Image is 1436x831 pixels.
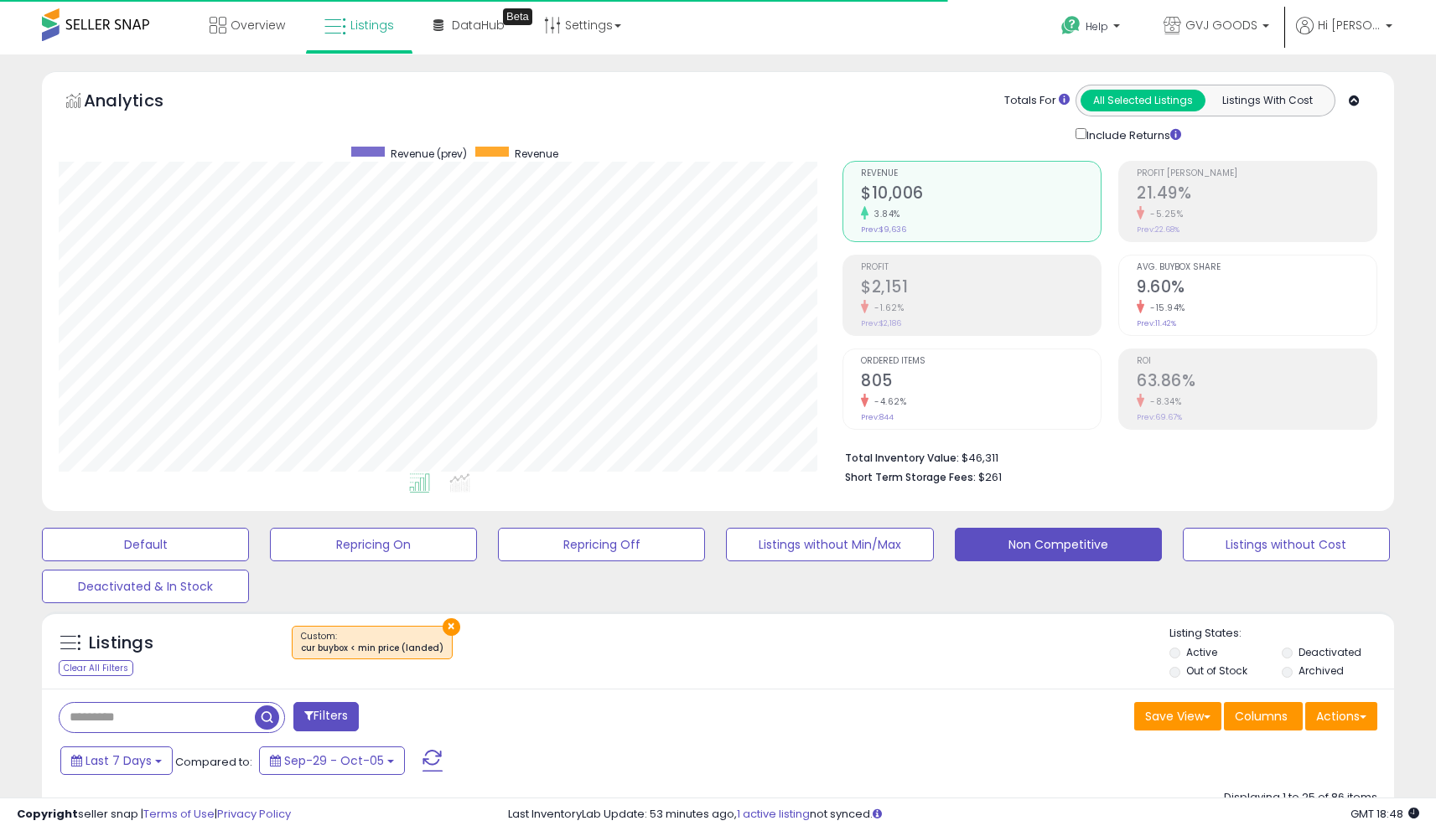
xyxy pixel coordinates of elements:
span: Ordered Items [861,357,1101,366]
button: Repricing On [270,528,477,561]
div: seller snap | | [17,807,291,823]
div: Include Returns [1063,125,1201,144]
b: Short Term Storage Fees: [845,470,976,484]
span: Avg. Buybox Share [1137,263,1376,272]
strong: Copyright [17,806,78,822]
label: Archived [1299,663,1344,678]
button: Listings without Cost [1183,528,1390,561]
div: Clear All Filters [59,660,133,676]
a: Hi [PERSON_NAME] [1296,17,1392,54]
button: Last 7 Days [60,746,173,775]
span: GVJ GOODS [1185,17,1257,34]
i: Get Help [1060,15,1081,36]
span: Listings [350,17,394,34]
a: Help [1048,3,1137,54]
b: Total Inventory Value: [845,451,959,465]
span: Profit [PERSON_NAME] [1137,169,1376,178]
button: Sep-29 - Oct-05 [259,746,405,775]
span: $261 [978,469,1002,485]
h2: 21.49% [1137,183,1376,206]
small: 3.84% [868,208,900,220]
small: -5.25% [1144,208,1183,220]
span: Columns [1235,708,1288,725]
div: Last InventoryLab Update: 53 minutes ago, not synced. [508,807,1419,823]
span: Custom: [301,630,443,655]
h2: 9.60% [1137,277,1376,300]
button: Actions [1305,702,1377,730]
h5: Listings [89,632,153,655]
small: -8.34% [1144,395,1181,408]
h2: 805 [861,371,1101,394]
h2: $2,151 [861,277,1101,300]
label: Out of Stock [1186,663,1247,678]
button: Listings With Cost [1205,90,1330,111]
span: ROI [1137,357,1376,366]
span: Help [1086,19,1108,34]
small: Prev: $2,186 [861,318,901,328]
span: 2025-10-14 18:48 GMT [1350,806,1419,822]
p: Listing States: [1169,626,1394,642]
button: Deactivated & In Stock [42,570,249,603]
button: Non Competitive [955,528,1162,561]
a: Privacy Policy [217,806,291,822]
small: Prev: 22.68% [1137,225,1179,235]
div: Tooltip anchor [503,8,532,25]
div: Totals For [1004,93,1070,109]
span: Profit [861,263,1101,272]
button: Save View [1134,702,1221,730]
button: × [443,618,460,636]
label: Active [1186,645,1217,659]
small: Prev: $9,636 [861,225,906,235]
button: Listings without Min/Max [726,528,933,561]
h2: $10,006 [861,183,1101,206]
span: Compared to: [175,754,252,770]
span: Last 7 Days [86,752,152,769]
li: $46,311 [845,446,1365,467]
h5: Analytics [84,89,196,116]
a: Terms of Use [143,806,215,822]
small: Prev: 69.67% [1137,412,1182,422]
button: All Selected Listings [1081,90,1205,111]
div: cur buybox < min price (landed) [301,643,443,654]
span: Hi [PERSON_NAME] [1318,17,1381,34]
small: Prev: 11.42% [1137,318,1176,328]
small: -15.94% [1144,302,1185,314]
small: -4.62% [868,395,906,408]
button: Columns [1224,702,1303,730]
button: Default [42,528,249,561]
button: Filters [293,702,359,731]
span: DataHub [452,17,505,34]
small: Prev: 844 [861,412,894,422]
h2: 63.86% [1137,371,1376,394]
span: Revenue [861,169,1101,178]
span: Overview [231,17,285,34]
span: Sep-29 - Oct-05 [284,752,384,769]
button: Repricing Off [498,528,705,561]
span: Revenue [515,147,558,161]
a: 1 active listing [737,806,810,822]
label: Deactivated [1299,645,1361,659]
span: Revenue (prev) [391,147,467,161]
small: -1.62% [868,302,904,314]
